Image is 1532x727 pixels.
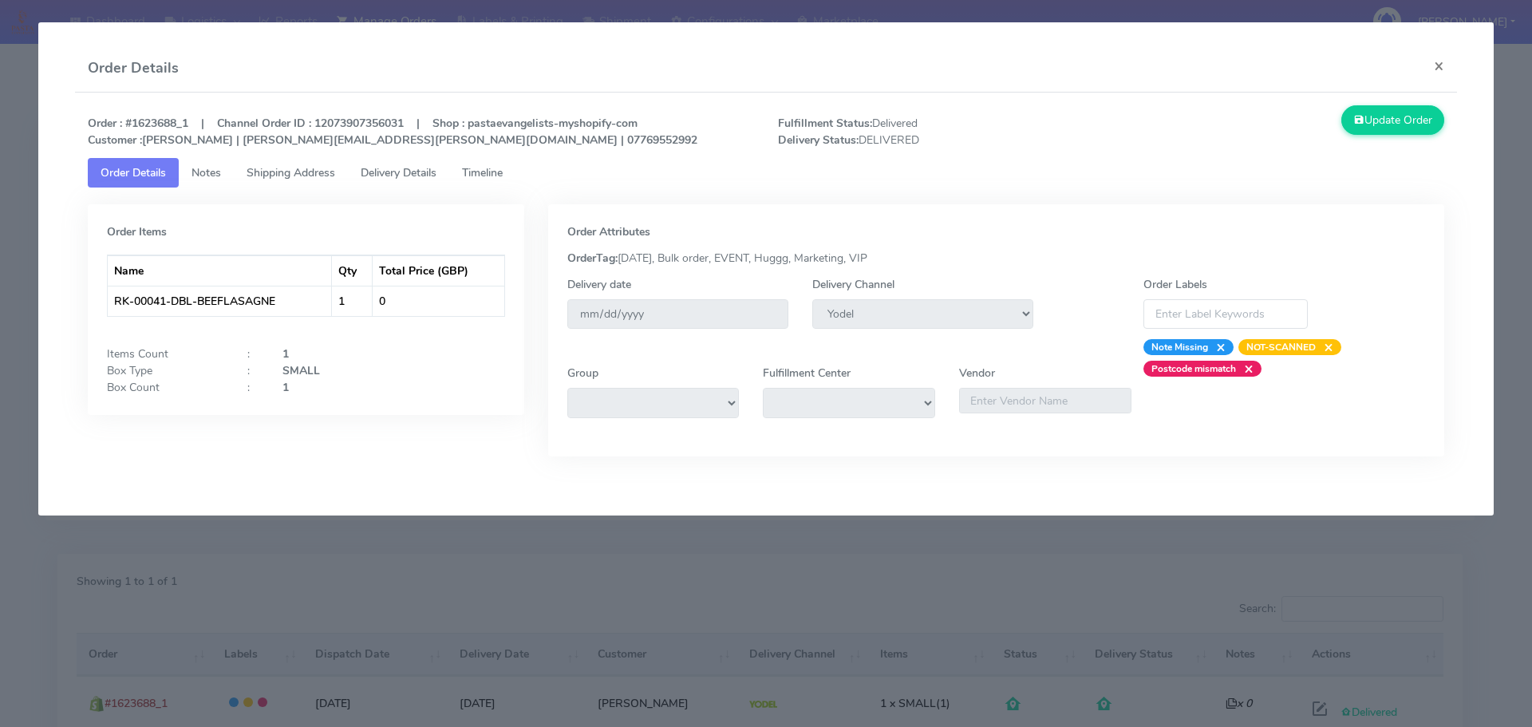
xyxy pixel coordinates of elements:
[1421,45,1457,87] button: Close
[567,276,631,293] label: Delivery date
[1151,341,1208,354] strong: Note Missing
[361,165,436,180] span: Delivery Details
[282,380,289,395] strong: 1
[332,286,373,316] td: 1
[332,255,373,286] th: Qty
[1143,276,1207,293] label: Order Labels
[191,165,221,180] span: Notes
[1236,361,1254,377] span: ×
[107,224,167,239] strong: Order Items
[247,165,335,180] span: Shipping Address
[108,286,332,316] td: RK-00041-DBL-BEEFLASAGNE
[101,165,166,180] span: Order Details
[959,365,995,381] label: Vendor
[763,365,851,381] label: Fulfillment Center
[1316,339,1333,355] span: ×
[812,276,894,293] label: Delivery Channel
[88,57,179,79] h4: Order Details
[95,362,235,379] div: Box Type
[462,165,503,180] span: Timeline
[235,362,270,379] div: :
[567,224,650,239] strong: Order Attributes
[567,365,598,381] label: Group
[959,388,1131,413] input: Enter Vendor Name
[108,255,332,286] th: Name
[1151,362,1236,375] strong: Postcode mismatch
[88,132,142,148] strong: Customer :
[235,346,270,362] div: :
[95,346,235,362] div: Items Count
[555,250,1438,267] div: [DATE], Bulk order, EVENT, Huggg, Marketing, VIP
[88,158,1445,188] ul: Tabs
[1246,341,1316,354] strong: NOT-SCANNED
[766,115,1111,148] span: Delivered DELIVERED
[373,286,503,316] td: 0
[778,116,872,131] strong: Fulfillment Status:
[1143,299,1308,329] input: Enter Label Keywords
[88,116,697,148] strong: Order : #1623688_1 | Channel Order ID : 12073907356031 | Shop : pastaevangelists-myshopify-com [P...
[1341,105,1445,135] button: Update Order
[1208,339,1226,355] span: ×
[567,251,618,266] strong: OrderTag:
[778,132,859,148] strong: Delivery Status:
[373,255,503,286] th: Total Price (GBP)
[95,379,235,396] div: Box Count
[282,363,320,378] strong: SMALL
[282,346,289,362] strong: 1
[235,379,270,396] div: :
